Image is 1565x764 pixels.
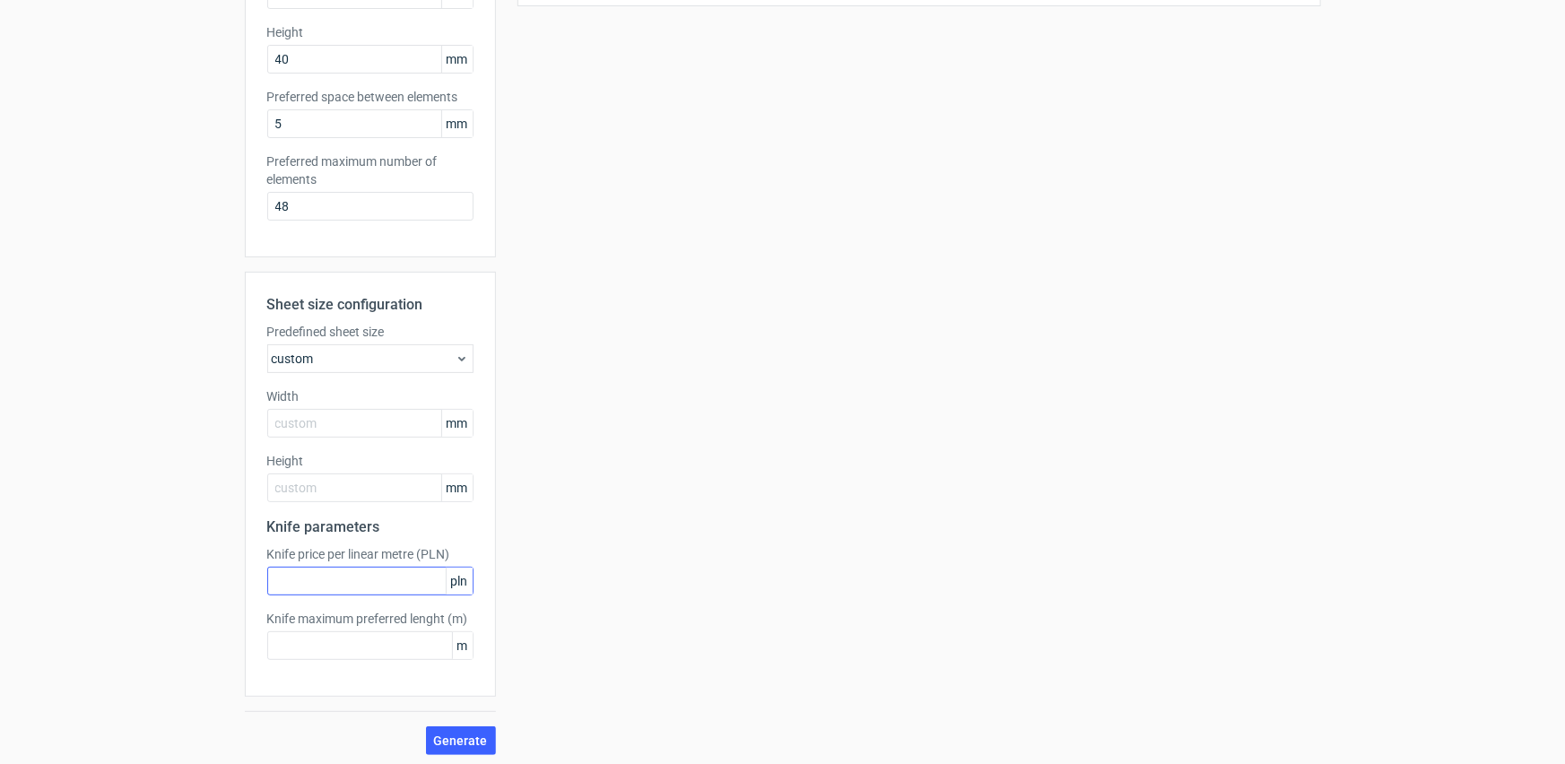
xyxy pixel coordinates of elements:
[267,88,474,106] label: Preferred space between elements
[267,294,474,316] h2: Sheet size configuration
[441,110,473,137] span: mm
[267,473,474,502] input: custom
[267,409,474,438] input: custom
[441,46,473,73] span: mm
[434,734,488,747] span: Generate
[267,344,474,373] div: custom
[267,152,474,188] label: Preferred maximum number of elements
[267,23,474,41] label: Height
[267,517,474,538] h2: Knife parameters
[267,387,474,405] label: Width
[267,323,474,341] label: Predefined sheet size
[267,610,474,628] label: Knife maximum preferred lenght (m)
[441,410,473,437] span: mm
[452,632,473,659] span: m
[426,726,496,755] button: Generate
[441,474,473,501] span: mm
[267,545,474,563] label: Knife price per linear metre (PLN)
[267,452,474,470] label: Height
[446,568,473,595] span: pln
